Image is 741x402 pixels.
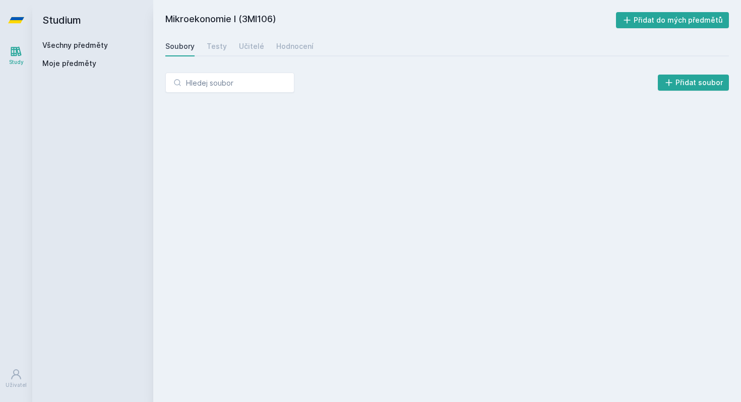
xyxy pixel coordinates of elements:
a: Study [2,40,30,71]
a: Hodnocení [276,36,314,56]
input: Hledej soubor [165,73,294,93]
span: Moje předměty [42,58,96,69]
button: Přidat do mých předmětů [616,12,729,28]
button: Přidat soubor [658,75,729,91]
a: Učitelé [239,36,264,56]
h2: Mikroekonomie I (3MI106) [165,12,616,28]
a: Všechny předměty [42,41,108,49]
a: Soubory [165,36,195,56]
div: Uživatel [6,381,27,389]
a: Uživatel [2,363,30,394]
a: Testy [207,36,227,56]
div: Soubory [165,41,195,51]
div: Study [9,58,24,66]
div: Hodnocení [276,41,314,51]
div: Učitelé [239,41,264,51]
div: Testy [207,41,227,51]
